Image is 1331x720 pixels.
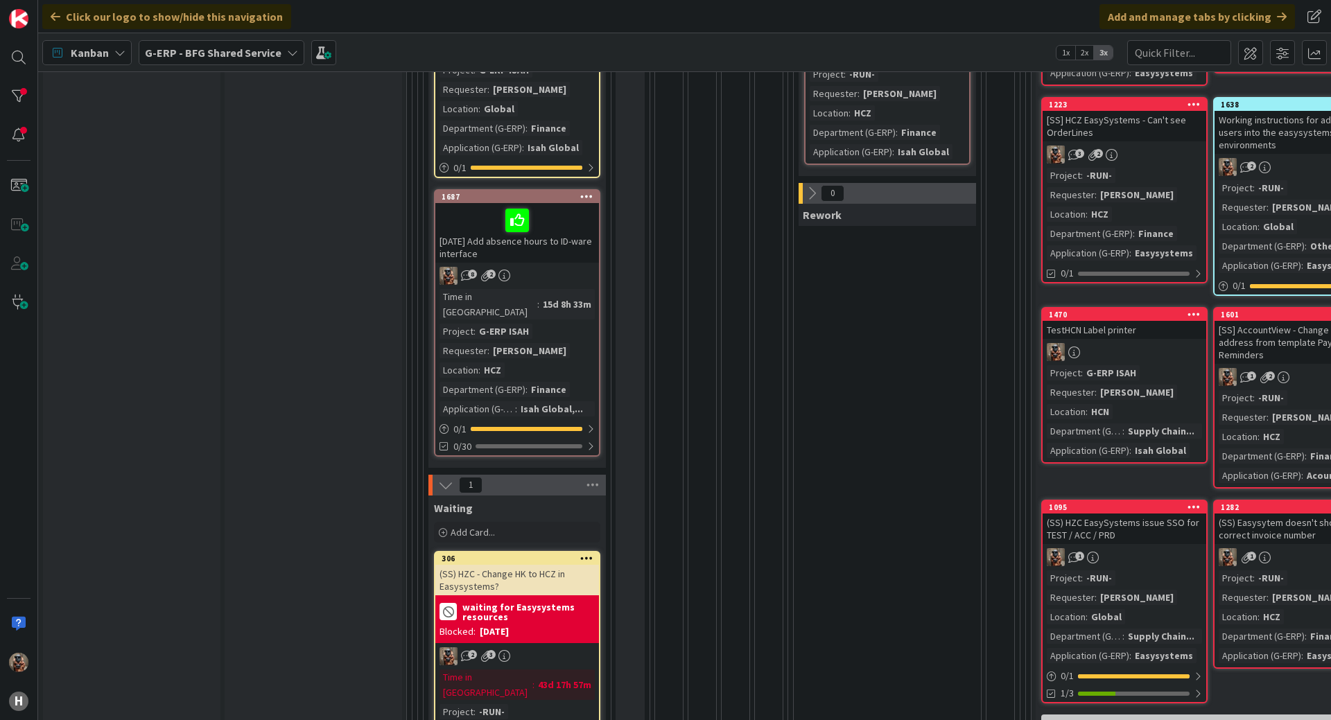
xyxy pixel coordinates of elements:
span: : [1301,648,1303,663]
div: Requester [1219,200,1267,215]
div: Requester [1219,410,1267,425]
div: HCZ [851,105,875,121]
span: 0 / 1 [1061,669,1074,683]
div: Easysystems [1131,648,1197,663]
span: : [1267,590,1269,605]
div: 0/1 [435,421,599,438]
span: : [1253,180,1255,195]
div: VK [435,267,599,285]
img: VK [1219,368,1237,386]
img: VK [440,267,458,285]
div: 306 [442,554,599,563]
span: : [525,382,528,397]
div: Application (G-ERP) [810,144,892,159]
div: Requester [1047,187,1095,202]
div: G-ERP ISAH [476,324,532,339]
span: : [1253,570,1255,586]
span: 3 [487,650,496,659]
div: 0/1 [435,159,599,177]
div: (SS) HZC - Change HK to HCZ in Easysystems? [435,565,599,595]
span: : [896,125,898,140]
span: 1 [1247,552,1256,561]
span: : [1129,443,1131,458]
div: Requester [1047,385,1095,400]
span: : [537,297,539,312]
div: [PERSON_NAME] [489,343,570,358]
div: Project [1219,390,1253,405]
span: Rework [803,208,842,222]
div: Project [810,67,844,82]
span: : [1305,448,1307,464]
span: : [1129,245,1131,261]
div: -RUN- [1083,570,1115,586]
div: Location [810,105,849,121]
span: 0/30 [453,439,471,454]
span: : [1129,648,1131,663]
span: : [844,67,846,82]
span: 2x [1075,46,1094,60]
div: HCZ [1088,207,1112,222]
span: : [515,401,517,416]
div: Global [1088,609,1125,624]
img: VK [1047,548,1065,566]
div: H [9,692,28,711]
div: -RUN- [476,704,508,719]
span: 1 [1247,371,1256,380]
div: Application (G-ERP) [440,140,522,155]
span: : [1258,609,1260,624]
div: Location [440,362,478,378]
div: HCZ [1260,429,1284,444]
div: G-ERP ISAH [1083,365,1140,380]
div: Department (G-ERP) [810,125,896,140]
span: : [1122,423,1124,439]
span: : [487,82,489,97]
div: Time in [GEOGRAPHIC_DATA] [440,669,532,700]
div: Supply Chain... [1124,423,1198,439]
span: : [1267,410,1269,425]
b: waiting for Easysystems resources [462,602,595,622]
div: Isah Global [894,144,952,159]
div: Location [1219,219,1258,234]
div: VK [1043,146,1206,164]
span: 1x [1056,46,1075,60]
a: 1470TestHCN Label printerVKProject:G-ERP ISAHRequester:[PERSON_NAME]Location:HCNDepartment (G-ERP... [1041,307,1208,464]
span: : [473,324,476,339]
div: HCZ [1260,609,1284,624]
div: Application (G-ERP) [1047,443,1129,458]
div: Click our logo to show/hide this navigation [42,4,291,29]
div: Project [1219,180,1253,195]
div: Add and manage tabs by clicking [1099,4,1295,29]
span: : [478,101,480,116]
div: Global [1260,219,1297,234]
div: 306 [435,552,599,565]
div: [DATE] Add absence hours to ID-ware interface [435,203,599,263]
div: Global [480,101,518,116]
div: 1687[DATE] Add absence hours to ID-ware interface [435,191,599,263]
span: : [1258,429,1260,444]
span: Waiting [434,501,473,515]
div: Supply Chain... [1124,629,1198,644]
div: VK [1043,548,1206,566]
div: Location [440,101,478,116]
div: Department (G-ERP) [1219,238,1305,254]
span: : [1253,390,1255,405]
div: Department (G-ERP) [1219,629,1305,644]
span: 2 [1266,371,1275,380]
div: 306(SS) HZC - Change HK to HCZ in Easysystems? [435,552,599,595]
span: : [1081,168,1083,183]
div: -RUN- [1255,390,1287,405]
div: 1687 [435,191,599,203]
div: Location [1219,429,1258,444]
div: 1687 [442,192,599,202]
span: : [1081,570,1083,586]
div: -RUN- [1255,180,1287,195]
span: : [532,677,534,692]
span: 2 [487,270,496,279]
div: Application (G-ERP) [1219,648,1301,663]
div: Isah Global [524,140,582,155]
div: Finance [898,125,940,140]
div: 0/1 [1043,667,1206,685]
div: [PERSON_NAME] [489,82,570,97]
span: 3 [1075,149,1084,158]
span: : [473,704,476,719]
